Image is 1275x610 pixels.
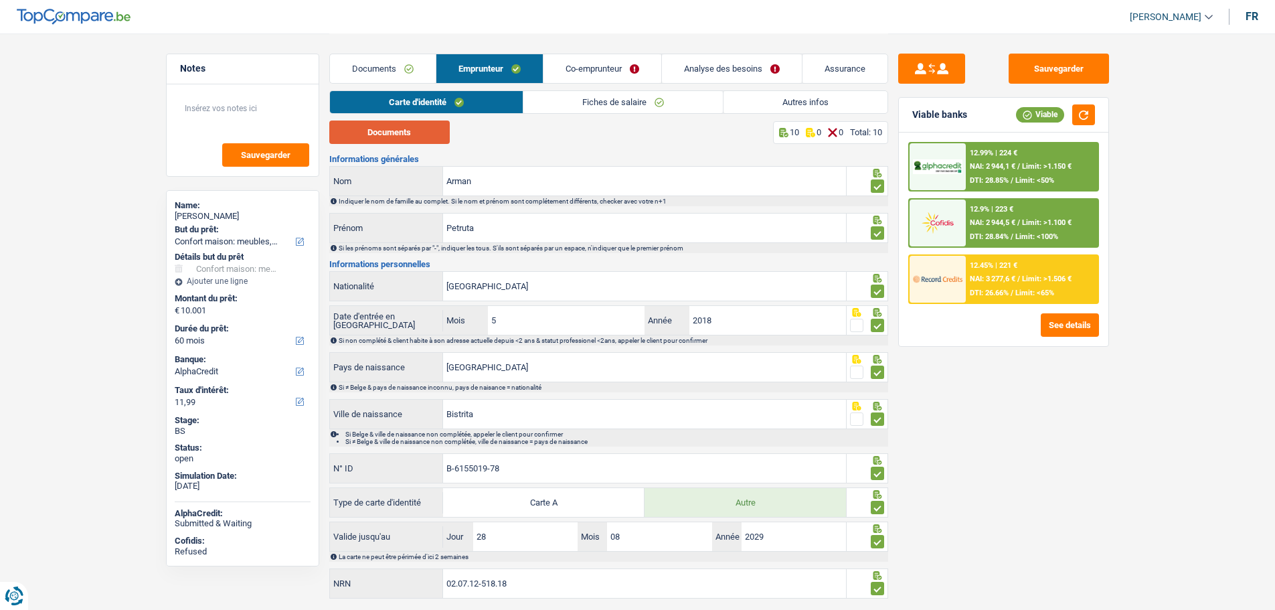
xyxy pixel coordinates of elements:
label: Mois [443,306,487,335]
span: DTI: 28.84% [970,232,1009,241]
span: / [1017,162,1020,171]
span: / [1017,275,1020,283]
span: / [1011,232,1013,241]
input: MM [607,522,711,551]
button: See details [1041,313,1099,337]
span: NAI: 3 277,6 € [970,275,1015,283]
li: Si ≠ Belge & ville de naissance non complétée, ville de naissance = pays de naissance [345,438,887,445]
h3: Informations personnelles [329,260,888,269]
div: Refused [175,546,311,557]
div: Stage: [175,415,311,426]
span: NAI: 2 944,5 € [970,218,1015,227]
a: Co-emprunteur [543,54,661,83]
a: Emprunteur [436,54,543,83]
a: Autres infos [724,91,887,113]
label: Jour [443,522,473,551]
label: Banque: [175,354,308,365]
button: Sauvegarder [1009,54,1109,84]
input: AAAA [689,306,847,335]
div: 12.9% | 223 € [970,205,1013,214]
img: Cofidis [913,210,962,235]
p: 0 [817,127,821,137]
span: Limit: <65% [1015,289,1054,297]
label: Date d'entrée en [GEOGRAPHIC_DATA] [330,310,444,331]
span: NAI: 2 944,1 € [970,162,1015,171]
div: Viable banks [912,109,967,121]
div: Si non complété & client habite à son adresse actuelle depuis <2 ans & statut professionel <2ans,... [339,337,887,344]
div: Si ≠ Belge & pays de naissance inconnu, pays de naisance = nationalité [339,384,887,391]
div: 12.45% | 221 € [970,261,1017,270]
input: AAAA [742,522,846,551]
div: [PERSON_NAME] [175,211,311,222]
span: [PERSON_NAME] [1130,11,1201,23]
label: Année [712,522,742,551]
label: Année [645,306,689,335]
label: Durée du prêt: [175,323,308,334]
div: Ajouter une ligne [175,277,311,286]
label: N° ID [330,454,444,483]
label: Valide jusqu'au [330,526,444,548]
button: Sauvegarder [222,143,309,167]
input: 12.12.12-123.12 [443,569,846,598]
p: 10 [790,127,799,137]
div: Simulation Date: [175,471,311,481]
span: DTI: 28.85% [970,176,1009,185]
div: open [175,453,311,464]
label: NRN [330,569,444,598]
a: Carte d'identité [330,91,523,113]
div: Status: [175,443,311,453]
label: Taux d'intérêt: [175,385,308,396]
input: MM [488,306,645,335]
span: / [1011,289,1013,297]
div: 12.99% | 224 € [970,149,1017,157]
a: Analyse des besoins [662,54,802,83]
div: fr [1246,10,1258,23]
div: Si les prénoms sont séparés par "-", indiquer les tous. S'ils sont séparés par un espace, n'indiq... [339,244,887,252]
div: BS [175,426,311,437]
a: Fiches de salaire [523,91,723,113]
img: Record Credits [913,266,962,291]
label: But du prêt: [175,224,308,235]
label: Nationalité [330,272,444,301]
label: Ville de naissance [330,400,444,429]
label: Type de carte d'identité [330,492,444,514]
h3: Informations générales [329,155,888,163]
div: Détails but du prêt [175,252,311,262]
label: Pays de naissance [330,353,444,382]
h5: Notes [180,63,305,74]
label: Montant du prêt: [175,293,308,304]
img: AlphaCredit [913,159,962,175]
div: La carte ne peut être périmée d'ici 2 semaines [339,553,887,560]
p: 0 [839,127,843,137]
span: / [1017,218,1020,227]
span: Limit: <100% [1015,232,1058,241]
input: Belgique [443,353,846,382]
span: DTI: 26.66% [970,289,1009,297]
div: Indiquer le nom de famille au complet. Si le nom et prénom sont complétement différents, checker ... [339,198,887,205]
div: Cofidis: [175,536,311,546]
div: AlphaCredit: [175,508,311,519]
div: Total: 10 [850,127,882,137]
div: Submitted & Waiting [175,518,311,529]
button: Documents [329,121,450,144]
label: Mois [578,522,607,551]
span: / [1011,176,1013,185]
span: Limit: >1.100 € [1022,218,1072,227]
label: Nom [330,167,444,196]
label: Carte A [443,488,645,517]
input: B-1234567-89 [443,454,846,483]
span: Limit: <50% [1015,176,1054,185]
img: TopCompare Logo [17,9,131,25]
div: Viable [1016,107,1064,122]
li: Si Belge & ville de naissance non complétée, appeler le client pour confirmer [345,431,887,438]
div: [DATE] [175,481,311,491]
div: Name: [175,200,311,211]
span: Limit: >1.150 € [1022,162,1072,171]
label: Autre [645,488,846,517]
a: [PERSON_NAME] [1119,6,1213,28]
a: Documents [330,54,436,83]
input: Belgique [443,272,846,301]
span: € [175,305,179,316]
span: Limit: >1.506 € [1022,275,1072,283]
label: Prénom [330,214,444,242]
